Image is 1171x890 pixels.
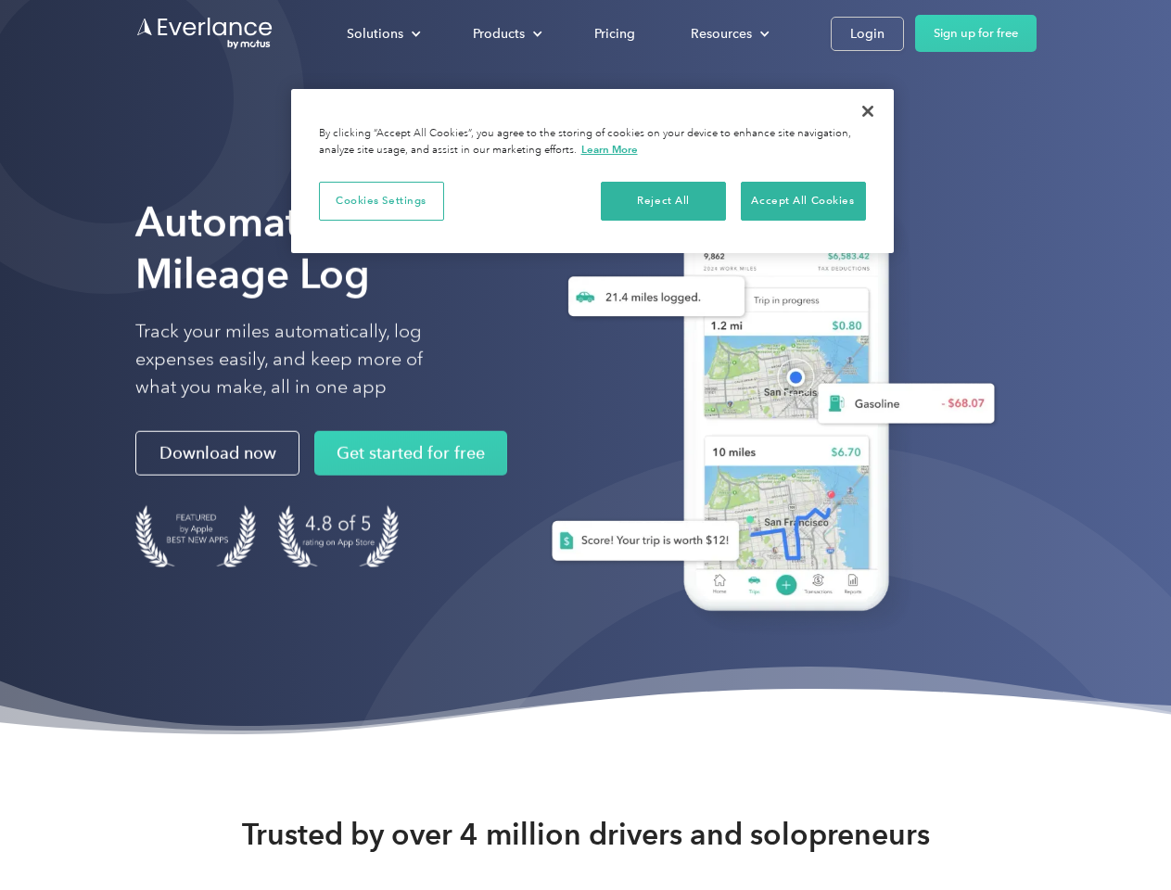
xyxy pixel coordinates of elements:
img: Everlance, mileage tracker app, expense tracking app [522,176,1010,639]
img: 4.9 out of 5 stars on the app store [278,505,399,567]
div: Resources [672,18,784,50]
strong: Trusted by over 4 million drivers and solopreneurs [242,816,930,853]
a: Pricing [576,18,654,50]
div: Solutions [328,18,436,50]
button: Cookies Settings [319,182,444,221]
a: Download now [135,431,299,476]
div: By clicking “Accept All Cookies”, you agree to the storing of cookies on your device to enhance s... [319,126,866,159]
div: Solutions [347,22,403,45]
a: Go to homepage [135,16,274,51]
div: Login [850,22,885,45]
a: Get started for free [314,431,507,476]
button: Close [847,91,888,132]
div: Products [473,22,525,45]
img: Badge for Featured by Apple Best New Apps [135,505,256,567]
div: Products [454,18,557,50]
p: Track your miles automatically, log expenses easily, and keep more of what you make, all in one app [135,318,466,401]
div: Pricing [594,22,635,45]
div: Privacy [291,89,894,253]
a: Sign up for free [915,15,1037,52]
button: Reject All [601,182,726,221]
a: Login [831,17,904,51]
button: Accept All Cookies [741,182,866,221]
div: Resources [691,22,752,45]
a: More information about your privacy, opens in a new tab [581,143,638,156]
div: Cookie banner [291,89,894,253]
